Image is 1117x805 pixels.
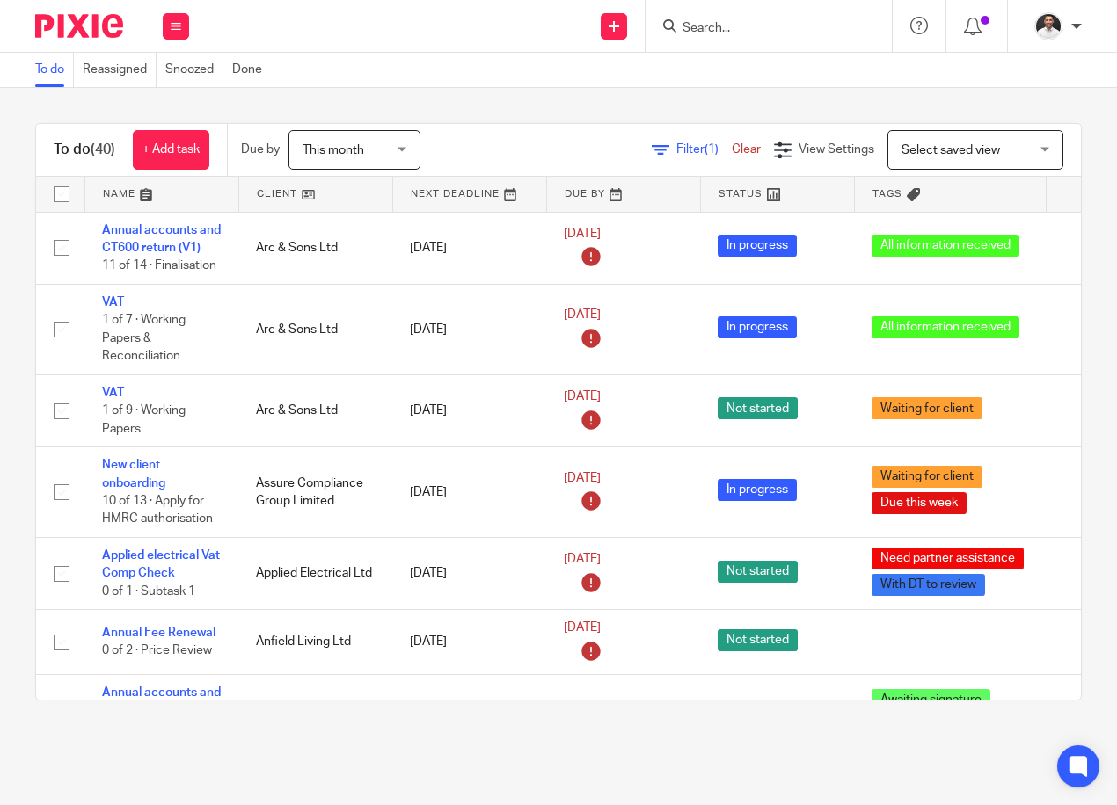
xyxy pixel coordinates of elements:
[1034,12,1062,40] img: dom%20slack.jpg
[872,189,902,199] span: Tags
[564,554,601,566] span: [DATE]
[91,142,115,156] span: (40)
[392,447,546,538] td: [DATE]
[705,143,719,156] span: (1)
[718,561,798,583] span: Not started
[718,397,798,419] span: Not started
[392,538,546,610] td: [DATE]
[676,143,732,156] span: Filter
[238,374,392,446] td: Arc & Sons Ltd
[102,314,186,362] span: 1 of 7 · Working Papers & Reconciliation
[238,538,392,610] td: Applied Electrical Ltd
[718,479,797,501] span: In progress
[392,674,546,782] td: [DATE]
[392,212,546,284] td: [DATE]
[83,53,157,87] a: Reassigned
[872,466,982,488] span: Waiting for client
[303,144,364,156] span: This month
[564,228,601,240] span: [DATE]
[872,316,1019,338] span: All information received
[238,284,392,374] td: Arc & Sons Ltd
[681,21,839,37] input: Search
[564,472,601,484] span: [DATE]
[102,585,195,598] span: 0 of 1 · Subtask 1
[35,14,123,38] img: Pixie
[102,645,212,657] span: 0 of 2 · Price Review
[872,492,967,514] span: Due this week
[133,130,209,170] a: + Add task
[564,621,601,634] span: [DATE]
[238,610,392,675] td: Anfield Living Ltd
[872,235,1019,257] span: All information received
[872,397,982,419] span: Waiting for client
[732,143,761,156] a: Clear
[718,629,798,651] span: Not started
[564,309,601,322] span: [DATE]
[392,374,546,446] td: [DATE]
[238,447,392,538] td: Assure Compliance Group Limited
[102,627,215,639] a: Annual Fee Renewal
[102,259,216,272] span: 11 of 14 · Finalisation
[392,610,546,675] td: [DATE]
[902,144,1000,156] span: Select saved view
[102,387,124,399] a: VAT
[872,633,1028,650] div: ---
[232,53,271,87] a: Done
[102,224,221,254] a: Annual accounts and CT600 return (V1)
[799,143,874,156] span: View Settings
[872,689,990,711] span: Awaiting signature
[54,141,115,159] h1: To do
[102,686,221,716] a: Annual accounts and CT600 return (V1)
[165,53,223,87] a: Snoozed
[872,548,1024,569] span: Need partner assistance
[102,549,220,579] a: Applied electrical Vat Comp Check
[102,404,186,435] span: 1 of 9 · Working Papers
[102,459,165,489] a: New client onboarding
[241,141,280,158] p: Due by
[35,53,74,87] a: To do
[718,316,797,338] span: In progress
[238,212,392,284] td: Arc & Sons Ltd
[872,574,985,596] span: With DT to review
[564,390,601,402] span: [DATE]
[238,674,392,782] td: Italian Concept Limited
[392,284,546,374] td: [DATE]
[102,296,124,308] a: VAT
[102,495,213,526] span: 10 of 13 · Apply for HMRC authorisation
[718,235,797,257] span: In progress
